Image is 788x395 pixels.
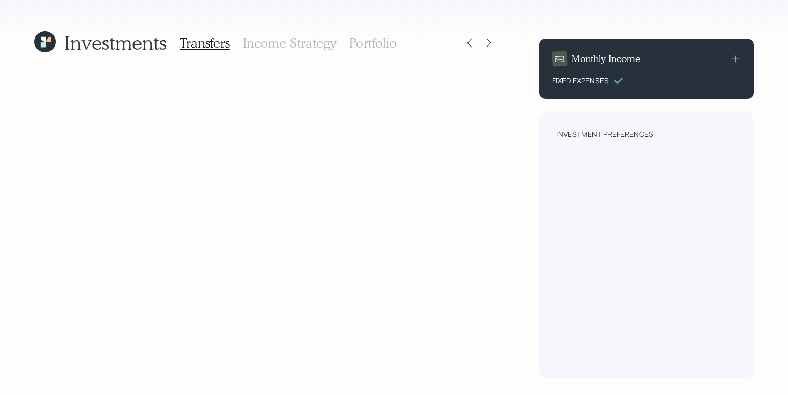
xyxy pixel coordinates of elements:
h3: Income Strategy [243,35,336,51]
div: Investment Preferences [556,129,653,140]
h3: Transfers [180,35,230,51]
h4: Monthly Income [571,53,641,65]
div: FIXED EXPENSES [552,75,609,86]
h3: Portfolio [349,35,397,51]
h1: Investments [64,31,167,54]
